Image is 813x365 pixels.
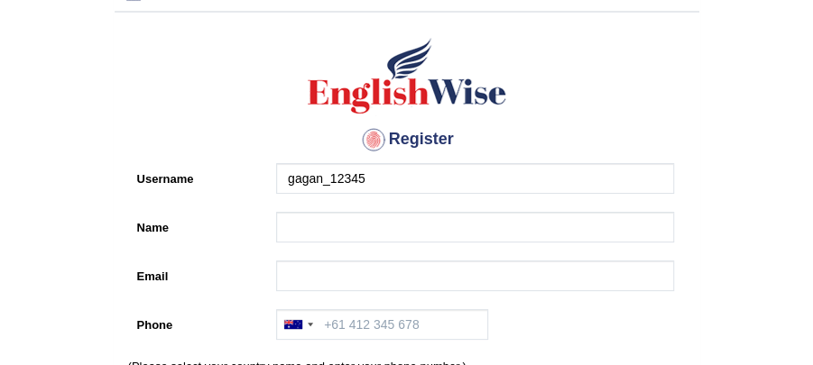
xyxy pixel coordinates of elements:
[128,260,268,285] label: Email
[277,310,319,339] div: Australia: +61
[128,309,268,333] label: Phone
[128,163,268,187] label: Username
[128,125,686,154] h4: Register
[276,309,488,340] input: +61 412 345 678
[128,212,268,236] label: Name
[304,35,510,116] img: Logo of English Wise create a new account for intelligent practice with AI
